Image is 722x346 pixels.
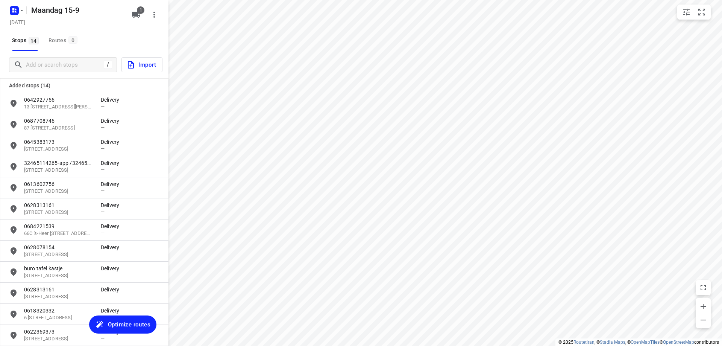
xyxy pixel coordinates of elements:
[677,5,711,20] div: small contained button group
[101,117,123,125] p: Delivery
[101,293,105,299] span: —
[24,96,93,104] p: 0642927756
[573,340,595,345] a: Routetitan
[101,167,105,172] span: —
[9,81,159,90] p: Added stops (14)
[24,244,93,251] p: 0628078154
[24,117,93,125] p: 0687708746
[129,7,144,22] button: 1
[24,159,93,167] p: 32465114265-app /32465643384-normal
[558,340,719,345] li: © 2025 , © , © © contributors
[24,265,93,272] p: buro tafel kastje
[679,5,694,20] button: Map settings
[694,5,709,20] button: Fit zoom
[26,59,104,71] input: Add or search stops
[101,209,105,215] span: —
[101,180,123,188] p: Delivery
[12,36,41,45] span: Stops
[631,340,660,345] a: OpenMapTiles
[24,138,93,146] p: 0645383173
[89,316,156,334] button: Optimize routes
[101,244,123,251] p: Delivery
[600,340,625,345] a: Stadia Maps
[101,286,123,293] p: Delivery
[24,146,93,153] p: 15 Marehoekstraat, 4698 BR, Oud-Vossemeer, NL
[147,7,162,22] button: More
[101,251,105,257] span: —
[137,6,144,14] span: 1
[117,57,162,72] a: Import
[101,265,123,272] p: Delivery
[24,286,93,293] p: 0628313161
[101,272,105,278] span: —
[101,201,123,209] p: Delivery
[101,223,123,230] p: Delivery
[101,307,123,314] p: Delivery
[101,125,105,130] span: —
[24,293,93,300] p: 69 Landluststraat, 4337 KB, Middelburg, NL
[28,4,126,16] h5: Maandag 15-9
[121,57,162,72] button: Import
[101,96,123,104] p: Delivery
[24,188,93,195] p: 24 't Zanddorp, 4335 AJ, Middelburg, NL
[101,335,105,341] span: —
[68,36,77,44] span: 0
[101,104,105,109] span: —
[24,328,93,335] p: 0622369373
[663,340,694,345] a: OpenStreetMap
[101,314,105,320] span: —
[24,251,93,258] p: 52 Apollodreef, 3561 BC, Utrecht, NL
[24,125,93,132] p: 87 Lange Vorststraat, 4461 JN, Goes, NL
[101,146,105,151] span: —
[108,320,150,329] span: Optimize routes
[24,209,93,216] p: 69 Landluststraat, 4337 KB, Middelburg, NL
[104,61,112,69] div: /
[24,104,93,111] p: 13 Wethouder Mooringstraat, 5301 NS, Zaltbommel, NL
[49,36,80,45] div: Routes
[24,167,93,174] p: 471 Lakborslei, 2100, Antwerpen, BE
[101,138,123,146] p: Delivery
[101,159,123,167] p: Delivery
[101,188,105,194] span: —
[24,201,93,209] p: 0628313161
[101,230,105,236] span: —
[7,18,28,26] h5: Project date
[24,223,93,230] p: 0684221539
[29,37,39,44] span: 14
[24,180,93,188] p: 0613602756
[24,307,93,314] p: 0618320332
[24,272,93,279] p: 7 Operetteweg, 1323 VJ, Almere, NL
[126,60,156,70] span: Import
[24,230,93,237] p: 66C 's-Heer Hendrikskinderenstraat, 4461 CK, Goes, NL
[24,314,93,322] p: 6 Roompotstraat, 4456 BE, Lewedorp, NL
[24,335,93,343] p: 173 Teslastraat, 4702 PP, Roosendaal, NL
